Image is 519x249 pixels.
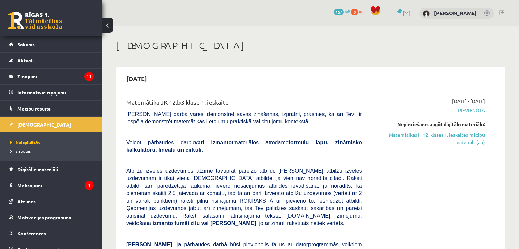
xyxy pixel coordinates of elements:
[194,140,233,145] b: vari izmantot
[17,69,94,84] legend: Ziņojumi
[85,181,94,190] i: 1
[116,40,505,52] h1: [DEMOGRAPHIC_DATA]
[17,230,46,236] span: Konferences
[9,117,94,132] a: [DEMOGRAPHIC_DATA]
[17,105,51,112] span: Mācību resursi
[126,140,362,153] span: Veicot pārbaudes darbu materiālos atrodamo
[9,193,94,209] a: Atzīmes
[17,198,36,204] span: Atzīmes
[359,9,363,14] span: xp
[423,10,430,17] img: Nikolass Senitagoja
[372,107,485,114] span: Pievienota
[17,41,35,47] span: Sākums
[372,131,485,146] a: Matemātikas I - 12. klases 1. ieskaites mācību materiāls (ab)
[17,57,34,63] span: Aktuāli
[9,161,94,177] a: Digitālie materiāli
[8,12,62,29] a: Rīgas 1. Tālmācības vidusskola
[9,209,94,225] a: Motivācijas programma
[452,98,485,105] span: [DATE] - [DATE]
[345,9,350,14] span: mP
[334,9,350,14] a: 167 mP
[9,101,94,116] a: Mācību resursi
[126,98,362,110] div: Matemātika JK 12.b3 klase 1. ieskaite
[9,69,94,84] a: Ziņojumi11
[84,72,94,81] i: 11
[434,10,477,16] a: [PERSON_NAME]
[126,241,172,247] span: [PERSON_NAME]
[9,36,94,52] a: Sākums
[126,168,362,226] span: Atbilžu izvēles uzdevumos atzīmē tavuprāt pareizo atbildi. [PERSON_NAME] atbilžu izvēles uzdevuma...
[9,177,94,193] a: Maksājumi1
[119,71,154,87] h2: [DATE]
[9,225,94,241] a: Konferences
[10,140,40,145] span: Neizpildītās
[9,85,94,100] a: Informatīvie ziņojumi
[17,166,58,172] span: Digitālie materiāli
[174,220,256,226] b: tumši zilu vai [PERSON_NAME]
[126,111,362,124] span: [PERSON_NAME] darbā varēsi demonstrēt savas zināšanas, izpratni, prasmes, kā arī Tev ir iespēja d...
[372,121,485,128] div: Nepieciešams apgūt digitālo materiālu:
[17,85,94,100] legend: Informatīvie ziņojumi
[334,9,344,15] span: 167
[153,220,173,226] b: izmanto
[9,53,94,68] a: Aktuāli
[17,121,71,128] span: [DEMOGRAPHIC_DATA]
[351,9,367,14] a: 0 xp
[17,214,71,220] span: Motivācijas programma
[10,139,96,145] a: Neizpildītās
[10,148,96,154] a: Izlabotās
[126,140,362,153] b: formulu lapu, zinātnisko kalkulatoru, lineālu un cirkuli.
[10,148,31,154] span: Izlabotās
[17,177,94,193] legend: Maksājumi
[351,9,358,15] span: 0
